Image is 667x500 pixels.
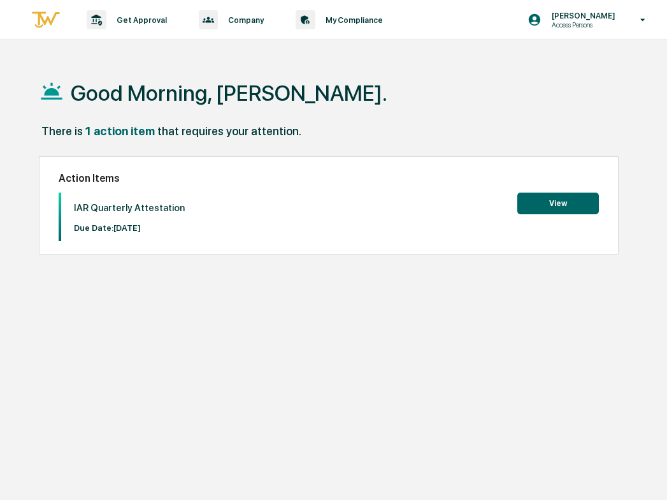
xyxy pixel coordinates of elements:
p: IAR Quarterly Attestation [74,202,185,214]
p: Due Date: [DATE] [74,223,185,233]
h2: Action Items [59,172,599,184]
p: Get Approval [106,15,173,25]
div: There is [41,124,83,138]
a: View [517,196,599,209]
p: My Compliance [315,15,389,25]
p: [PERSON_NAME] [541,11,622,20]
h1: Good Morning, [PERSON_NAME]. [71,80,387,106]
button: View [517,193,599,214]
p: Access Persons [541,20,622,29]
p: Company [218,15,270,25]
div: that requires your attention. [157,124,301,138]
div: 1 action item [85,124,155,138]
img: logo [31,10,61,31]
